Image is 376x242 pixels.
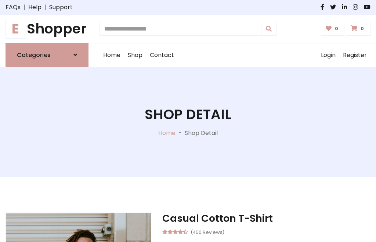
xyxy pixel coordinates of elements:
[145,106,231,123] h1: Shop Detail
[317,43,339,67] a: Login
[21,3,28,12] span: |
[333,25,340,32] span: 0
[6,19,25,39] span: E
[49,3,73,12] a: Support
[28,3,41,12] a: Help
[6,43,88,67] a: Categories
[124,43,146,67] a: Shop
[17,51,51,58] h6: Categories
[176,129,185,138] p: -
[6,21,88,37] h1: Shopper
[321,22,345,36] a: 0
[162,213,370,224] h3: Casual Cotton T-Shirt
[346,22,370,36] a: 0
[191,227,224,236] small: (450 Reviews)
[185,129,218,138] p: Shop Detail
[41,3,49,12] span: |
[6,3,21,12] a: FAQs
[100,43,124,67] a: Home
[158,129,176,137] a: Home
[6,21,88,37] a: EShopper
[359,25,366,32] span: 0
[339,43,370,67] a: Register
[146,43,178,67] a: Contact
